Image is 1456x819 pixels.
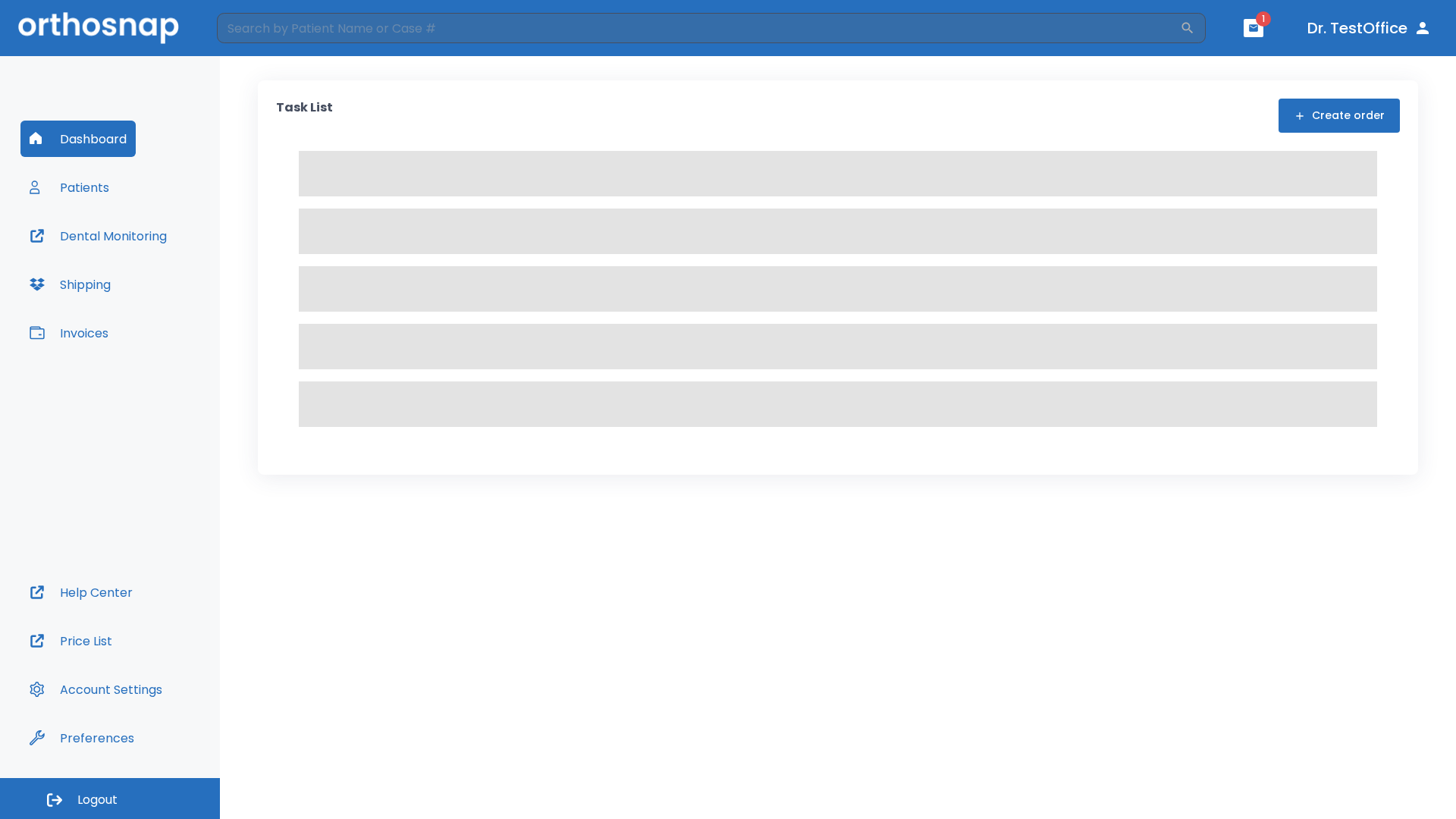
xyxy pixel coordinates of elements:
button: Price List [20,623,121,659]
p: Task List [276,99,333,133]
button: Dr. TestOffice [1301,14,1438,42]
button: Dashboard [20,121,136,157]
button: Shipping [20,266,120,303]
img: Orthosnap [18,12,179,43]
button: Invoices [20,315,118,351]
button: Dental Monitoring [20,218,176,254]
button: Create order [1279,99,1400,133]
button: Patients [20,169,118,206]
button: Preferences [20,720,143,756]
button: Help Center [20,574,142,610]
span: 1 [1256,11,1271,27]
input: Search by Patient Name or Case # [217,13,1180,43]
span: Logout [77,792,118,808]
button: Account Settings [20,671,171,708]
